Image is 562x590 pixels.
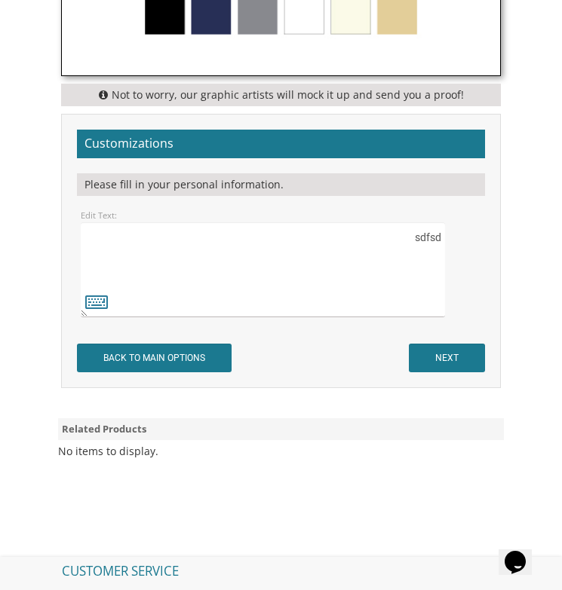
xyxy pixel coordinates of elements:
h2: CUSTOMER SERVICE [54,557,507,585]
div: Not to worry, our graphic artists will mock it up and send you a proof! [61,84,500,106]
iframe: chat widget [499,530,547,575]
input: BACK TO MAIN OPTIONS [77,344,232,372]
div: Please fill in your personal information. [77,173,484,196]
div: Related Products [58,418,504,440]
div: No items to display. [58,444,158,459]
input: NEXT [409,344,485,372]
h2: Customizations [77,130,484,158]
label: Edit Text: [81,209,117,222]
